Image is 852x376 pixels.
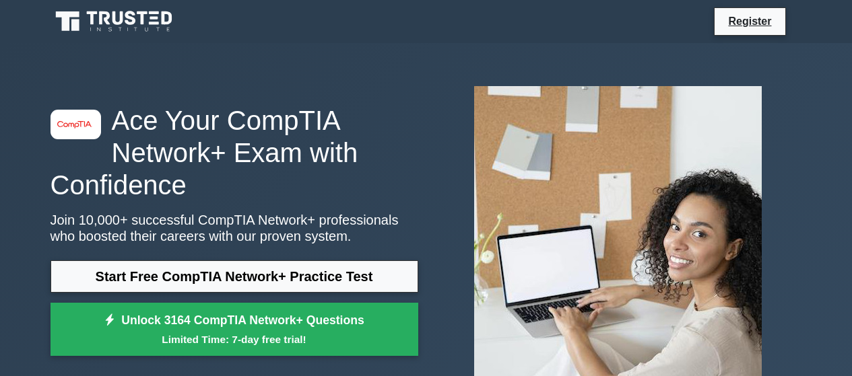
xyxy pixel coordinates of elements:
a: Start Free CompTIA Network+ Practice Test [51,260,418,293]
h1: Ace Your CompTIA Network+ Exam with Confidence [51,104,418,201]
a: Unlock 3164 CompTIA Network+ QuestionsLimited Time: 7-day free trial! [51,303,418,356]
p: Join 10,000+ successful CompTIA Network+ professionals who boosted their careers with our proven ... [51,212,418,244]
a: Register [720,13,779,30]
small: Limited Time: 7-day free trial! [67,332,401,347]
